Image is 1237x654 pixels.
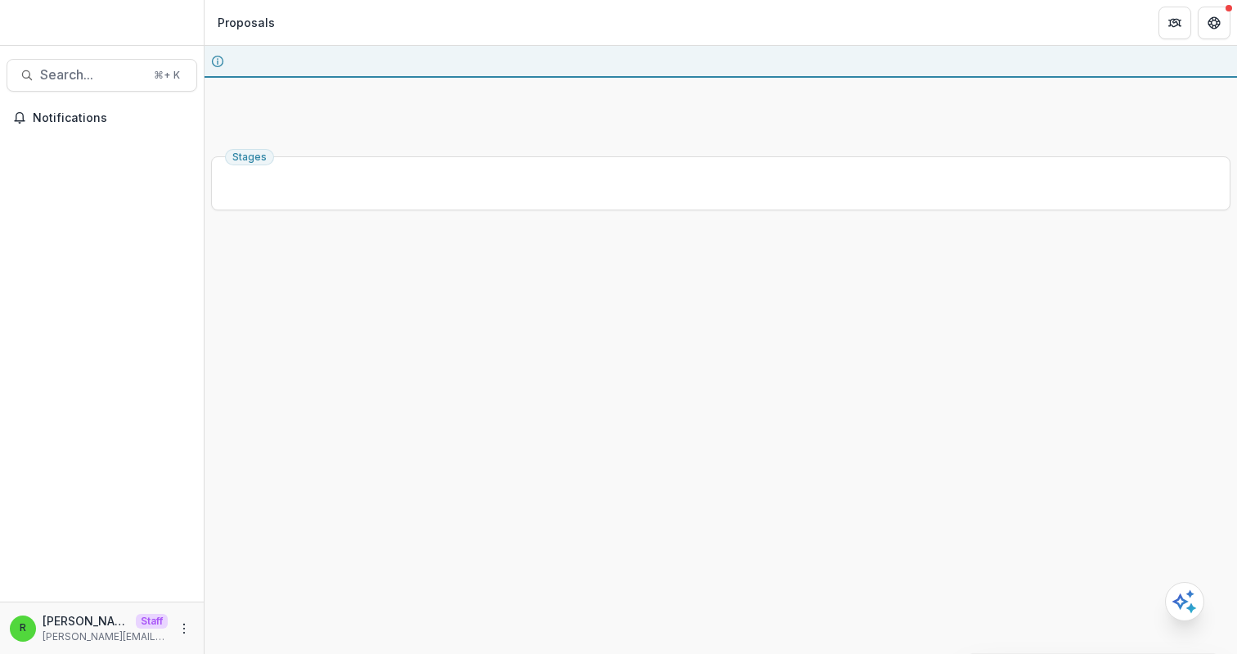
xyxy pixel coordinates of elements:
button: Open AI Assistant [1165,582,1204,621]
div: Ruthwick [20,623,26,634]
p: [PERSON_NAME][EMAIL_ADDRESS][DOMAIN_NAME] [43,629,168,644]
div: Proposals [218,14,275,31]
button: More [174,619,194,638]
span: Stages [232,151,267,163]
button: Get Help [1198,7,1230,39]
span: Search... [40,67,144,83]
p: [PERSON_NAME] [43,612,129,629]
button: Partners [1158,7,1191,39]
div: ⌘ + K [151,66,183,84]
p: Staff [136,614,168,629]
span: Notifications [33,111,191,125]
nav: breadcrumb [211,11,281,34]
button: Search... [7,59,197,92]
button: Notifications [7,105,197,131]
